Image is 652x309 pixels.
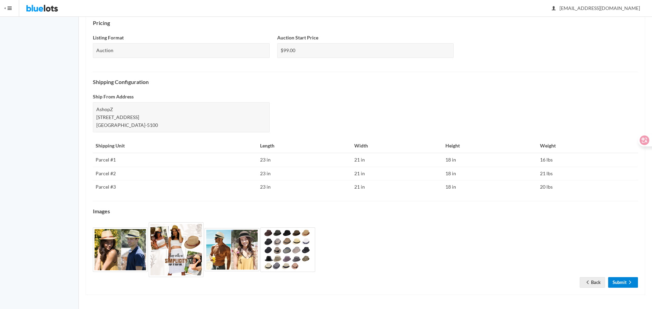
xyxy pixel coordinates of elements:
[537,180,638,194] td: 20 lbs
[93,139,257,153] th: Shipping Unit
[443,167,537,180] td: 18 in
[277,43,454,58] div: $99.00
[257,139,352,153] th: Length
[580,277,605,288] a: arrow backBack
[552,5,640,11] span: [EMAIL_ADDRESS][DOMAIN_NAME]
[257,180,352,194] td: 23 in
[93,180,257,194] td: Parcel #3
[537,139,638,153] th: Weight
[257,167,352,180] td: 23 in
[93,34,124,42] label: Listing Format
[550,5,557,12] ion-icon: person
[352,180,443,194] td: 21 in
[584,280,591,286] ion-icon: arrow back
[277,34,318,42] label: Auction Start Price
[93,153,257,167] td: Parcel #1
[93,43,270,58] div: Auction
[149,222,204,277] img: 026808c1-0739-4b53-b4fd-2a18b1c033b0-1696832982.jpg
[93,208,638,214] h4: Images
[537,153,638,167] td: 16 lbs
[93,79,638,85] h4: Shipping Configuration
[443,153,537,167] td: 18 in
[352,167,443,180] td: 21 in
[608,277,638,288] a: Submitarrow forward
[93,20,638,26] h4: Pricing
[443,139,537,153] th: Height
[627,280,633,286] ion-icon: arrow forward
[443,180,537,194] td: 18 in
[93,167,257,180] td: Parcel #2
[93,227,148,272] img: d54fabfe-d1bc-4ece-8d89-53ef8f118954-1696832981.jpg
[352,153,443,167] td: 21 in
[93,93,134,101] label: Ship From Address
[257,153,352,167] td: 23 in
[352,139,443,153] th: Width
[205,228,259,271] img: 29bea004-5600-4449-b601-5ad2190b7207-1696832983.jpg
[537,167,638,180] td: 21 lbs
[93,102,270,132] div: AshopZ [STREET_ADDRESS] [GEOGRAPHIC_DATA]-5100
[260,227,315,272] img: 2c71e02e-d116-41ca-94d3-bfc3fff97ec0-1696832984.jpg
